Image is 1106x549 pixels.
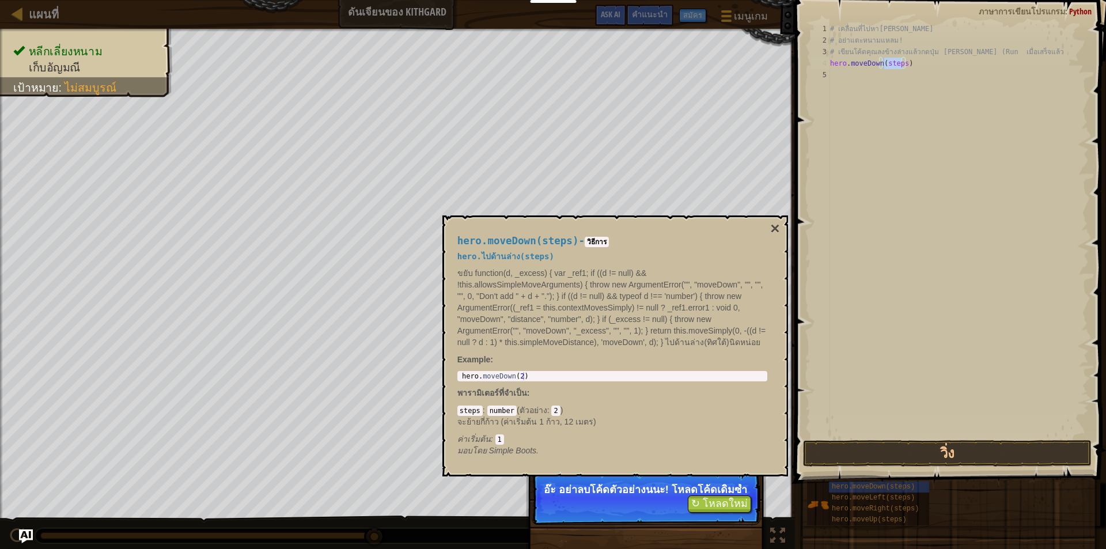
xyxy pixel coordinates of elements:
[457,446,489,455] span: มอบโดย
[527,388,530,397] span: :
[483,406,487,415] span: :
[457,252,554,261] span: hero.ไปด้านล่าง(steps)
[457,404,767,445] div: ( )
[457,355,491,364] span: Example
[457,416,767,427] p: จะย้ายกี่ก้าว (ค่าเริ่มต้น 1 ก้าว, 12 เมตร)
[457,406,483,416] code: steps
[457,235,579,247] span: hero.moveDown(steps)
[770,221,779,237] button: ×
[547,406,552,415] span: :
[457,267,767,348] p: ขยับ function(d, _excess) { var _ref1; if ((d != null) && !this.allowsSimpleMoveArguments) { thro...
[495,434,504,445] code: 1
[487,406,517,416] code: number
[457,446,539,455] em: Simple Boots.
[551,406,560,416] code: 2
[457,355,493,364] strong: :
[585,237,609,247] code: วิธีการ
[457,434,491,444] span: ค่าเริ่มต้น
[457,388,527,397] span: พารามิเตอร์ที่จำเป็น
[491,434,495,444] span: :
[457,236,767,247] h4: -
[520,406,547,415] span: ตัวอย่าง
